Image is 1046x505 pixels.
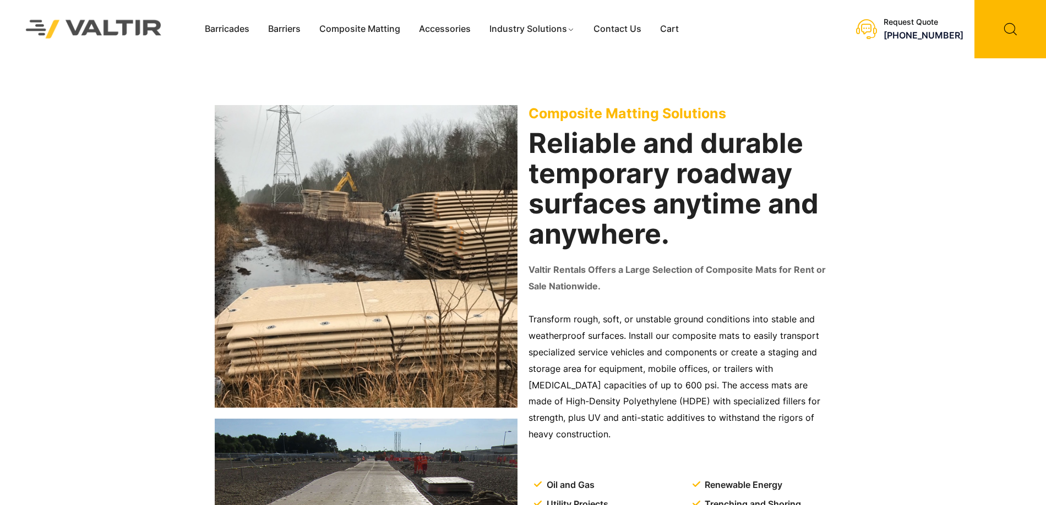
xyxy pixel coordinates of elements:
a: Accessories [410,21,480,37]
a: [PHONE_NUMBER] [884,30,963,41]
span: Renewable Energy [702,477,782,493]
a: Cart [651,21,688,37]
a: Composite Matting [310,21,410,37]
a: Industry Solutions [480,21,584,37]
p: Composite Matting Solutions [529,105,831,122]
a: Barricades [195,21,259,37]
img: Valtir Rentals [12,6,176,52]
a: Barriers [259,21,310,37]
p: Valtir Rentals Offers a Large Selection of Composite Mats for Rent or Sale Nationwide. [529,262,831,295]
h2: Reliable and durable temporary roadway surfaces anytime and anywhere. [529,128,831,249]
a: Contact Us [584,21,651,37]
p: Transform rough, soft, or unstable ground conditions into stable and weatherproof surfaces. Insta... [529,311,831,443]
span: Oil and Gas [544,477,595,493]
div: Request Quote [884,18,963,27]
